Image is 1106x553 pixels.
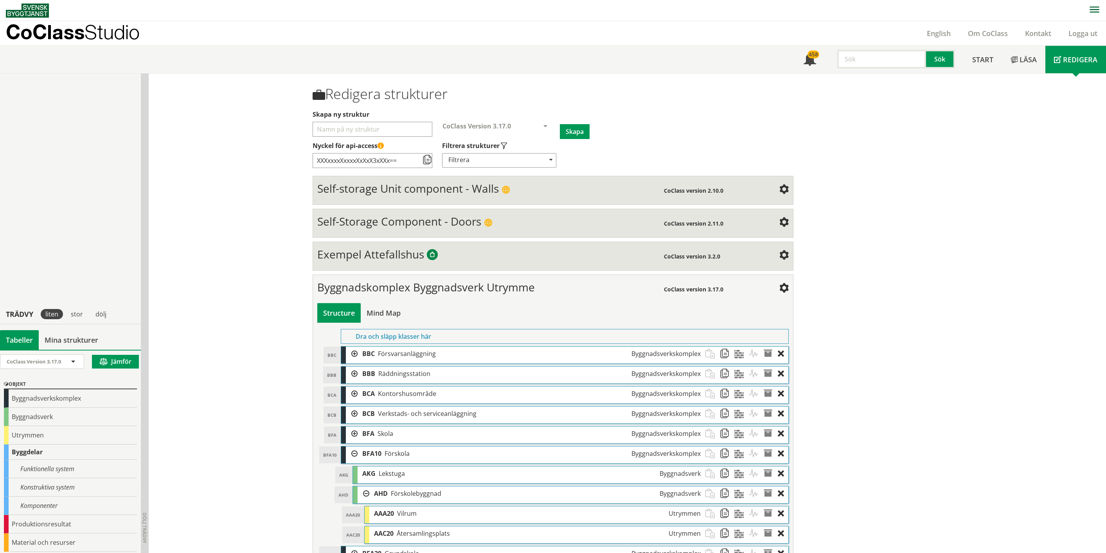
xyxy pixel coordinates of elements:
div: BBB [358,367,705,381]
span: AAC20 [374,529,394,538]
span: CoClass Version 3.17.0 [7,358,61,365]
button: Sök [926,50,955,69]
span: Aktiviteter [749,486,763,501]
span: Aktiviteter [749,506,763,521]
div: Byggnadsverkskomplex [4,389,137,408]
span: Återsamlingsplats [397,529,450,538]
span: Byggnadsverk [660,489,701,498]
span: Publik struktur [484,219,493,227]
span: Material [734,407,749,421]
div: Bygg och visa struktur i tabellvy [317,303,361,323]
div: Ta bort objekt [778,506,788,521]
span: Förskolebyggnad [391,489,441,498]
span: Utrymmen [669,509,701,518]
div: BBC [324,347,340,363]
div: Ta bort objekt [778,426,788,441]
span: Kontorshusområde [378,389,436,398]
span: Publik struktur [502,186,510,194]
span: CoClass version 2.10.0 [664,187,723,194]
span: Self-Storage Component - Doors [317,214,481,229]
span: Byggtjänsts exempelstrukturer [427,250,438,261]
input: Välj ett namn för att skapa en ny struktur Välj vilka typer av strukturer som ska visas i din str... [313,122,432,137]
span: BBB [362,369,375,378]
div: Byggnadsverk [4,408,137,426]
span: Denna API-nyckel ger åtkomst till alla strukturer som du har skapat eller delat med dig av. Håll ... [378,143,384,149]
span: Kopiera strukturobjekt [720,526,734,541]
span: Material [734,387,749,401]
span: Egenskaper [763,446,778,461]
div: Ta bort objekt [778,407,788,421]
div: Material och resurser [4,533,137,552]
span: Klistra in strukturobjekt [705,407,720,421]
span: Kopiera strukturobjekt [720,426,734,441]
a: CoClassStudio [6,21,156,45]
a: Kontakt [1016,29,1060,38]
span: BCB [362,409,375,418]
span: AAA20 [374,509,394,518]
span: Aktiviteter [749,347,763,361]
div: liten [41,309,63,319]
span: Egenskaper [763,506,778,521]
input: Nyckel till åtkomststruktur via API (kräver API-licensabonnemang) [313,153,432,168]
span: Klistra in strukturobjekt [705,426,720,441]
a: Logga ut [1060,29,1106,38]
div: Ta bort objekt [778,466,788,481]
span: Aktiviteter [749,426,763,441]
span: Byggnadsverkskomplex [631,449,701,458]
div: Konstruktiva system [4,478,137,497]
span: Byggnadsverkskomplex [631,429,701,438]
span: Klistra in strukturobjekt [705,387,720,401]
span: CoClass version 3.2.0 [664,253,720,260]
span: Klistra in strukturobjekt [705,466,720,481]
span: Material [734,506,749,521]
span: BFA [362,429,374,438]
div: Ta bort objekt [778,387,788,401]
span: Egenskaper [763,426,778,441]
span: Material [734,486,749,501]
span: Kopiera strukturobjekt [720,407,734,421]
div: BFA10 [319,446,340,463]
span: Vilrum [397,509,417,518]
div: BBC [358,347,705,361]
label: Nyckel till åtkomststruktur via API (kräver API-licensabonnemang) [313,141,793,150]
span: Egenskaper [763,486,778,501]
button: Skapa [560,124,590,139]
span: Material [734,347,749,361]
span: CoClass Version 3.17.0 [442,122,511,130]
span: Kopiera strukturobjekt [720,367,734,381]
button: Jämför [92,355,139,369]
span: Kopiera strukturobjekt [720,466,734,481]
div: Byggdelar [4,445,137,460]
span: Byggnadsverkskomplex [631,409,701,418]
div: BCB [324,407,340,423]
div: BBB [323,367,340,383]
span: Aktiviteter [749,387,763,401]
span: BFA10 [362,449,381,458]
span: Aktiviteter [749,407,763,421]
div: Filtrera [442,153,556,168]
div: AAC20 [342,526,364,543]
span: Kopiera strukturobjekt [720,387,734,401]
div: Ta bort objekt [778,486,788,501]
a: Start [964,46,1002,73]
div: dölj [91,309,111,319]
span: Verkstads- och serviceanläggning [378,409,477,418]
span: Förskola [385,449,410,458]
span: Egenskaper [763,526,778,541]
label: Välj ett namn för att skapa en ny struktur [313,110,793,119]
span: Byggnadsverkskomplex [631,369,701,378]
span: BCA [362,389,375,398]
a: Läsa [1002,46,1045,73]
div: AAA20 [342,506,364,523]
a: 458 [795,46,825,73]
div: Ta bort objekt [778,446,788,461]
span: Aktiviteter [749,446,763,461]
span: Klistra in strukturobjekt [705,347,720,361]
span: Byggnadsverkskomplex [631,389,701,398]
div: Objekt [4,380,137,389]
span: Egenskaper [763,466,778,481]
span: Studio [85,20,140,43]
div: Ta bort objekt [778,367,788,381]
input: Sök [837,50,926,69]
span: Egenskaper [763,367,778,381]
